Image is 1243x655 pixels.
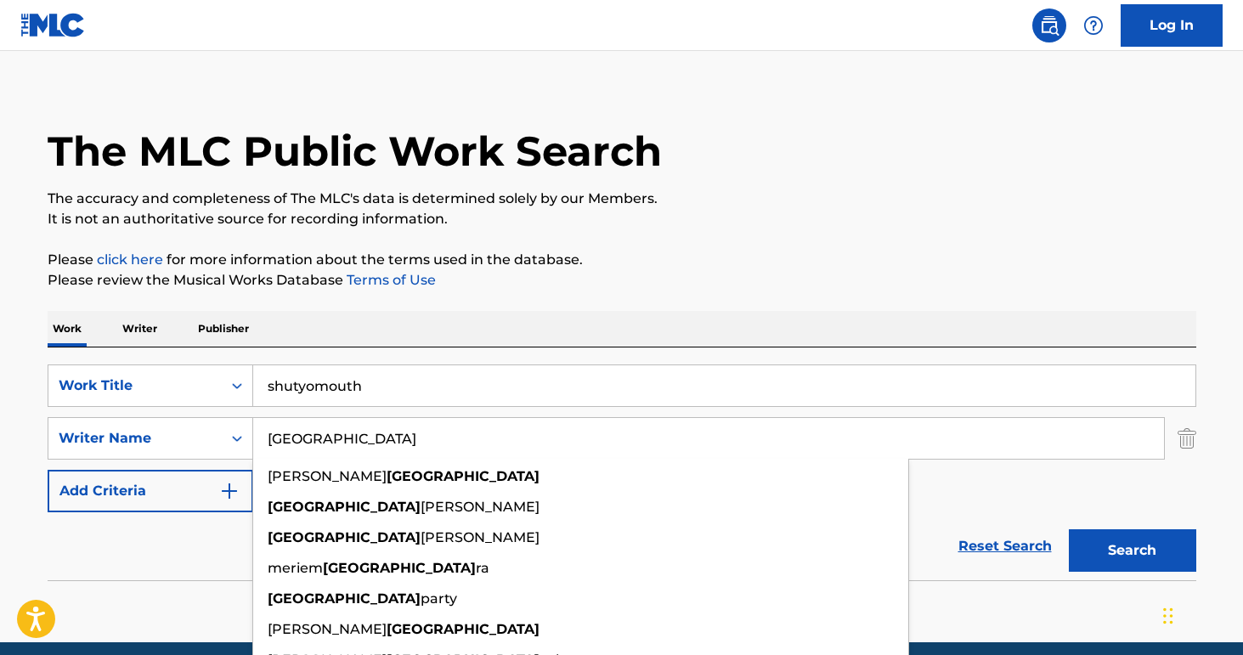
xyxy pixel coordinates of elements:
button: Add Criteria [48,470,253,512]
a: Log In [1121,4,1223,47]
strong: [GEOGRAPHIC_DATA] [387,468,540,484]
img: Delete Criterion [1178,417,1196,460]
div: Help [1076,8,1110,42]
p: It is not an authoritative source for recording information. [48,209,1196,229]
strong: [GEOGRAPHIC_DATA] [323,560,476,576]
img: search [1039,15,1059,36]
img: MLC Logo [20,13,86,37]
span: party [421,590,457,607]
strong: [GEOGRAPHIC_DATA] [268,590,421,607]
h1: The MLC Public Work Search [48,126,662,177]
p: Writer [117,311,162,347]
p: Please for more information about the terms used in the database. [48,250,1196,270]
span: [PERSON_NAME] [268,621,387,637]
p: The accuracy and completeness of The MLC's data is determined solely by our Members. [48,189,1196,209]
strong: [GEOGRAPHIC_DATA] [268,499,421,515]
img: 9d2ae6d4665cec9f34b9.svg [219,481,240,501]
div: Writer Name [59,428,212,449]
strong: [GEOGRAPHIC_DATA] [268,529,421,545]
a: Public Search [1032,8,1066,42]
strong: [GEOGRAPHIC_DATA] [387,621,540,637]
button: Search [1069,529,1196,572]
img: help [1083,15,1104,36]
span: [PERSON_NAME] [421,499,540,515]
span: [PERSON_NAME] [421,529,540,545]
a: click here [97,251,163,268]
div: Drag [1163,590,1173,641]
p: Publisher [193,311,254,347]
div: Work Title [59,375,212,396]
span: [PERSON_NAME] [268,468,387,484]
a: Reset Search [950,528,1060,565]
form: Search Form [48,364,1196,580]
a: Terms of Use [343,272,436,288]
span: meriem [268,560,323,576]
iframe: Chat Widget [1158,573,1243,655]
p: Please review the Musical Works Database [48,270,1196,291]
span: ra [476,560,489,576]
p: Work [48,311,87,347]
